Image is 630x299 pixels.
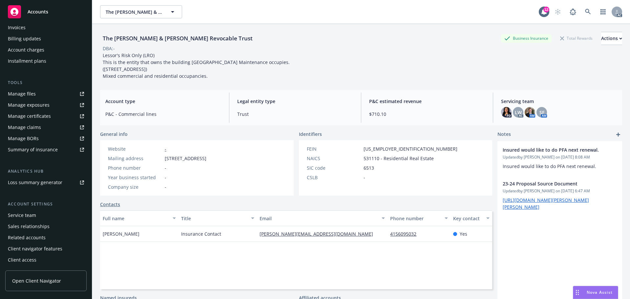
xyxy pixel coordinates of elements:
button: Nova Assist [573,286,618,299]
div: Actions [601,32,622,45]
div: Installment plans [8,56,46,66]
div: Title [181,215,247,222]
div: Analytics hub [5,168,87,175]
div: Summary of insurance [8,144,58,155]
div: Drag to move [573,286,581,299]
div: Invoices [8,22,26,33]
a: Manage BORs [5,133,87,144]
div: Client access [8,255,36,265]
div: Total Rewards [557,34,596,42]
span: Nova Assist [587,289,613,295]
div: Manage exposures [8,100,50,110]
span: P&C estimated revenue [369,98,485,105]
span: - [165,174,166,181]
div: Mailing address [108,155,162,162]
div: DBA: - [103,45,115,52]
button: Full name [100,210,178,226]
div: Full name [103,215,169,222]
a: Client navigator features [5,244,87,254]
span: Lessor's Risk Only (LRO) This is the entity that owns the building [GEOGRAPHIC_DATA] Maintenance ... [103,52,290,79]
span: P&C - Commercial lines [105,111,221,117]
span: Insurance Contact [181,230,221,237]
span: Insured would like to do PFA next renewal. [503,163,596,169]
span: $710.10 [369,111,485,117]
div: Company size [108,183,162,190]
a: Accounts [5,3,87,21]
span: Account type [105,98,221,105]
a: add [614,131,622,139]
span: [STREET_ADDRESS] [165,155,206,162]
a: Manage exposures [5,100,87,110]
a: Switch app [597,5,610,18]
div: Account settings [5,201,87,207]
div: Business Insurance [501,34,552,42]
div: Website [108,145,162,152]
div: Phone number [390,215,440,222]
button: Title [178,210,257,226]
span: General info [100,131,128,138]
span: 6513 [364,164,374,171]
button: Phone number [388,210,450,226]
span: Insured would like to do PFA next renewal. [503,146,600,153]
span: - [165,183,166,190]
a: Invoices [5,22,87,33]
div: Client navigator features [8,244,62,254]
span: Notes [497,131,511,139]
div: Key contact [453,215,482,222]
a: Report a Bug [566,5,579,18]
div: 12 [543,7,549,12]
div: FEIN [307,145,361,152]
a: Account charges [5,45,87,55]
div: Insured would like to do PFA next renewal.Updatedby [PERSON_NAME] on [DATE] 8:08 AMInsured would ... [497,141,622,175]
img: photo [525,107,535,117]
a: Related accounts [5,232,87,243]
span: Legal entity type [237,98,353,105]
span: - [165,164,166,171]
a: Summary of insurance [5,144,87,155]
span: Updated by [PERSON_NAME] on [DATE] 6:47 AM [503,188,617,194]
div: Manage BORs [8,133,39,144]
div: Manage files [8,89,36,99]
span: [PERSON_NAME] [103,230,139,237]
span: LW [515,109,522,116]
a: Contacts [100,201,120,208]
div: Related accounts [8,232,46,243]
a: Search [581,5,595,18]
span: Open Client Navigator [12,277,61,284]
span: [US_EMPLOYER_IDENTIFICATION_NUMBER] [364,145,457,152]
a: [PERSON_NAME][EMAIL_ADDRESS][DOMAIN_NAME] [260,231,378,237]
span: Accounts [28,9,48,14]
button: Key contact [451,210,492,226]
a: Manage certificates [5,111,87,121]
div: Service team [8,210,36,221]
span: Trust [237,111,353,117]
a: Manage claims [5,122,87,133]
span: 531110 - Residential Real Estate [364,155,434,162]
div: Year business started [108,174,162,181]
div: CSLB [307,174,361,181]
a: Billing updates [5,33,87,44]
a: Sales relationships [5,221,87,232]
span: Servicing team [501,98,617,105]
span: Yes [460,230,467,237]
a: Start snowing [551,5,564,18]
div: Phone number [108,164,162,171]
div: Manage claims [8,122,41,133]
button: Email [257,210,388,226]
div: Sales relationships [8,221,50,232]
span: - [364,174,365,181]
a: [URL][DOMAIN_NAME][PERSON_NAME][PERSON_NAME] [503,197,589,210]
a: - [165,146,166,152]
span: The [PERSON_NAME] & [PERSON_NAME] Revocable Trust [106,9,162,15]
div: 23-24 Proposal Source DocumentUpdatedby [PERSON_NAME] on [DATE] 6:47 AM[URL][DOMAIN_NAME][PERSON_... [497,175,622,216]
span: Updated by [PERSON_NAME] on [DATE] 8:08 AM [503,154,617,160]
a: Installment plans [5,56,87,66]
button: The [PERSON_NAME] & [PERSON_NAME] Revocable Trust [100,5,182,18]
span: 23-24 Proposal Source Document [503,180,600,187]
div: The [PERSON_NAME] & [PERSON_NAME] Revocable Trust [100,34,255,43]
img: photo [501,107,512,117]
span: SF [539,109,544,116]
div: Billing updates [8,33,41,44]
a: 4156095032 [390,231,422,237]
div: Manage certificates [8,111,51,121]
